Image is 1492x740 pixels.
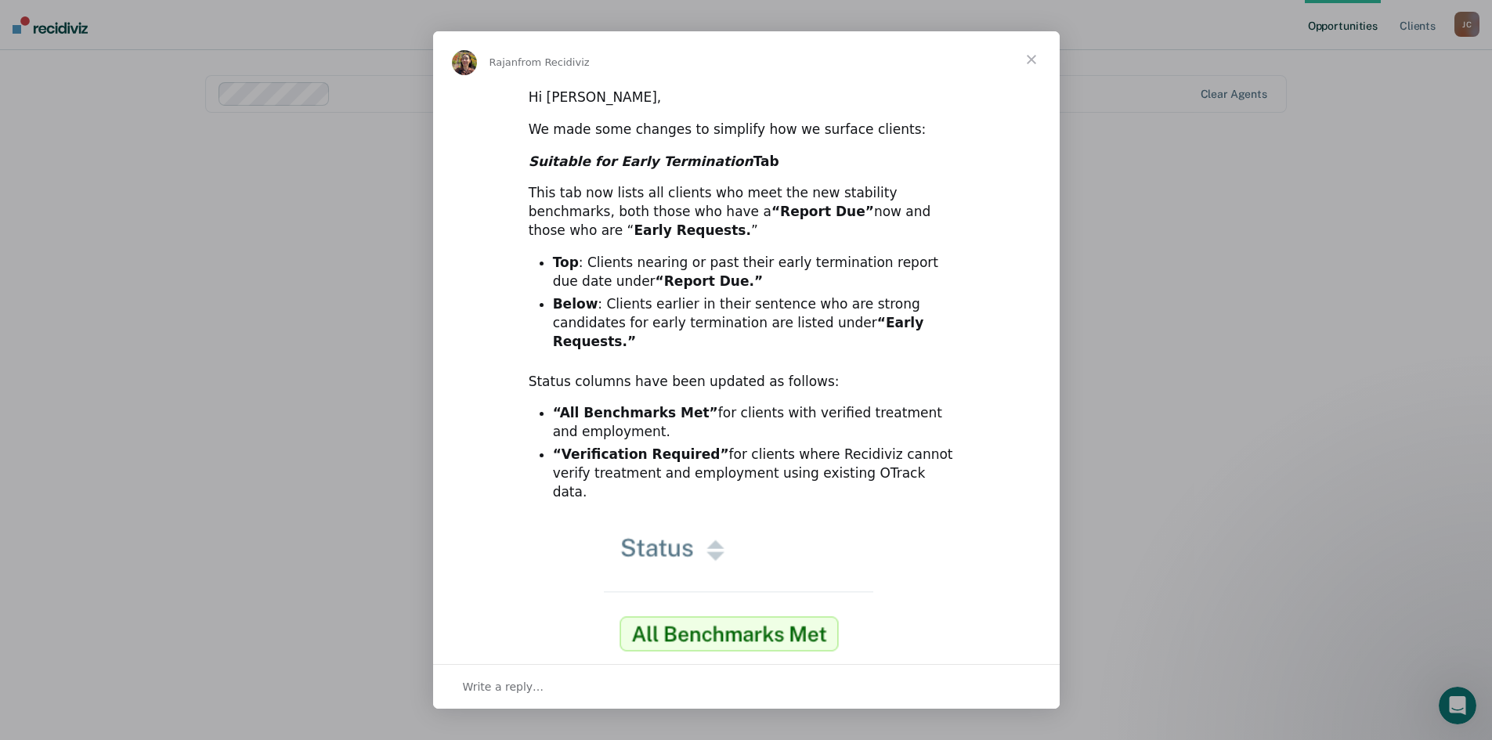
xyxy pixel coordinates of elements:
b: Early Requests. [634,222,751,238]
span: Write a reply… [463,677,544,697]
div: We made some changes to simplify how we surface clients: [529,121,964,139]
b: Top [553,254,579,270]
li: for clients with verified treatment and employment. [553,404,964,442]
div: Open conversation and reply [433,664,1060,709]
li: : Clients earlier in their sentence who are strong candidates for early termination are listed under [553,295,964,352]
i: Suitable for Early Termination [529,153,753,169]
b: “Report Due” [771,204,874,219]
b: “Verification Required” [553,446,729,462]
div: Hi [PERSON_NAME], [529,88,964,107]
b: “Report Due.” [656,273,763,289]
b: Below [553,296,598,312]
b: “All Benchmarks Met” [553,405,718,421]
b: “Early Requests.” [553,315,924,349]
li: for clients where Recidiviz cannot verify treatment and employment using existing OTrack data. [553,446,964,502]
b: Tab [529,153,779,169]
img: Profile image for Rajan [452,50,477,75]
div: Status columns have been updated as follows: [529,373,964,392]
span: from Recidiviz [518,56,590,68]
div: This tab now lists all clients who meet the new stability benchmarks, both those who have a now a... [529,184,964,240]
li: : Clients nearing or past their early termination report due date under [553,254,964,291]
span: Rajan [490,56,518,68]
span: Close [1003,31,1060,88]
